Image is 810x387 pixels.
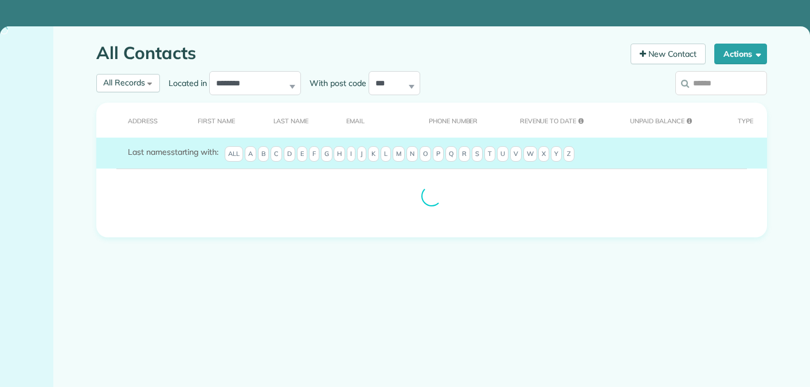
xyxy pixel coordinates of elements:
[381,146,391,162] span: L
[309,146,319,162] span: F
[334,146,345,162] span: H
[411,103,502,138] th: Phone number
[445,146,457,162] span: Q
[103,77,145,88] span: All Records
[256,103,329,138] th: Last Name
[160,77,209,89] label: Located in
[538,146,549,162] span: X
[96,103,180,138] th: Address
[368,146,379,162] span: K
[328,103,411,138] th: Email
[128,146,218,158] label: starting with:
[484,146,495,162] span: T
[245,146,256,162] span: A
[284,146,295,162] span: D
[523,146,537,162] span: W
[564,146,574,162] span: Z
[459,146,470,162] span: R
[433,146,444,162] span: P
[271,146,282,162] span: C
[714,44,767,64] button: Actions
[225,146,243,162] span: All
[128,147,171,157] span: Last names
[497,146,508,162] span: U
[551,146,562,162] span: Y
[472,146,483,162] span: S
[393,146,405,162] span: M
[347,146,355,162] span: I
[96,44,622,62] h1: All Contacts
[720,103,767,138] th: Type
[180,103,255,138] th: First Name
[510,146,522,162] span: V
[502,103,613,138] th: Revenue to Date
[612,103,719,138] th: Unpaid Balance
[406,146,418,162] span: N
[321,146,332,162] span: G
[357,146,366,162] span: J
[301,77,369,89] label: With post code
[631,44,706,64] a: New Contact
[297,146,307,162] span: E
[258,146,269,162] span: B
[420,146,431,162] span: O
